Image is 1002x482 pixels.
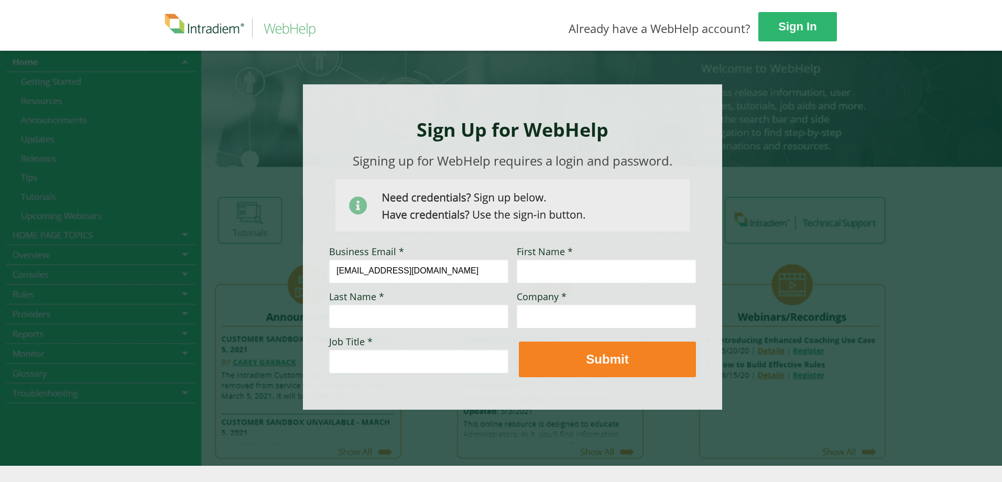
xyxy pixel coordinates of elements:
[758,12,837,41] a: Sign In
[517,290,567,303] span: Company *
[517,245,573,258] span: First Name *
[329,245,404,258] span: Business Email *
[335,179,690,232] img: Need Credentials? Sign up below. Have Credentials? Use the sign-in button.
[778,20,816,33] strong: Sign In
[329,290,384,303] span: Last Name *
[329,335,373,348] span: Job Title *
[519,342,696,377] button: Submit
[417,117,608,143] strong: Sign Up for WebHelp
[586,352,628,366] strong: Submit
[569,20,750,36] span: Already have a WebHelp account?
[353,152,672,169] span: Signing up for WebHelp requires a login and password.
